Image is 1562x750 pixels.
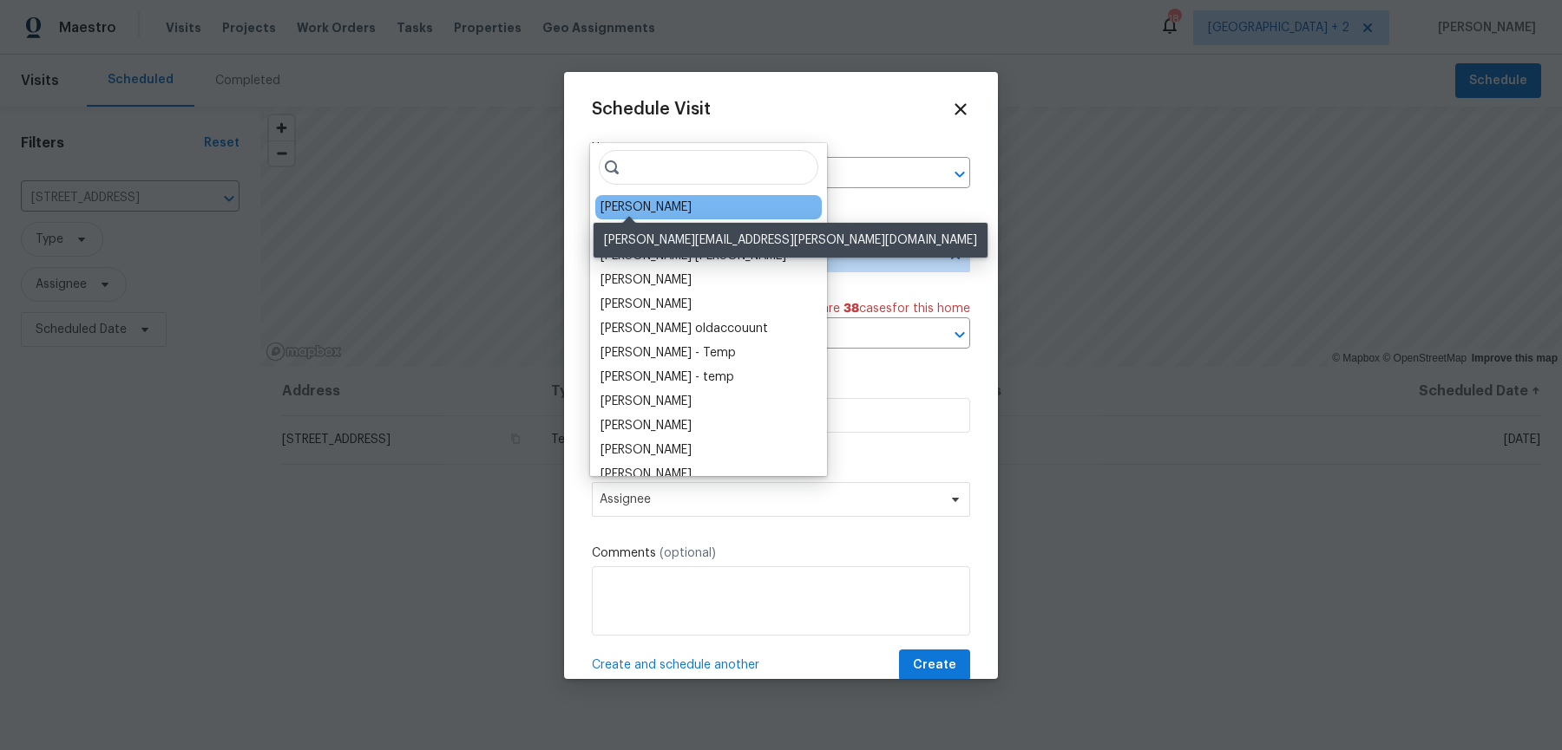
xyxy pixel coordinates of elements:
span: (optional) [660,547,716,559]
div: [PERSON_NAME] [601,441,692,459]
div: [PERSON_NAME] - Temp [601,344,736,362]
div: [PERSON_NAME] [601,417,692,434]
div: [PERSON_NAME] [601,271,692,289]
span: Schedule Visit [592,101,711,118]
div: [PERSON_NAME] oldaccouunt [601,320,768,337]
span: Assignee [600,492,940,506]
span: Create and schedule another [592,656,759,674]
div: [PERSON_NAME][EMAIL_ADDRESS][PERSON_NAME][DOMAIN_NAME] [594,223,988,258]
span: 38 [843,303,859,315]
label: Comments [592,545,970,562]
button: Open [948,162,972,186]
button: Open [948,323,972,347]
div: [PERSON_NAME] [601,466,692,483]
div: [PERSON_NAME] - temp [601,368,734,386]
span: There are case s for this home [789,300,970,317]
span: Close [951,100,970,119]
label: Home [592,140,970,157]
div: [PERSON_NAME] [601,199,692,216]
div: [PERSON_NAME] [601,296,692,313]
div: [PERSON_NAME] [601,393,692,410]
button: Create [899,649,970,682]
span: Create [913,655,956,676]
